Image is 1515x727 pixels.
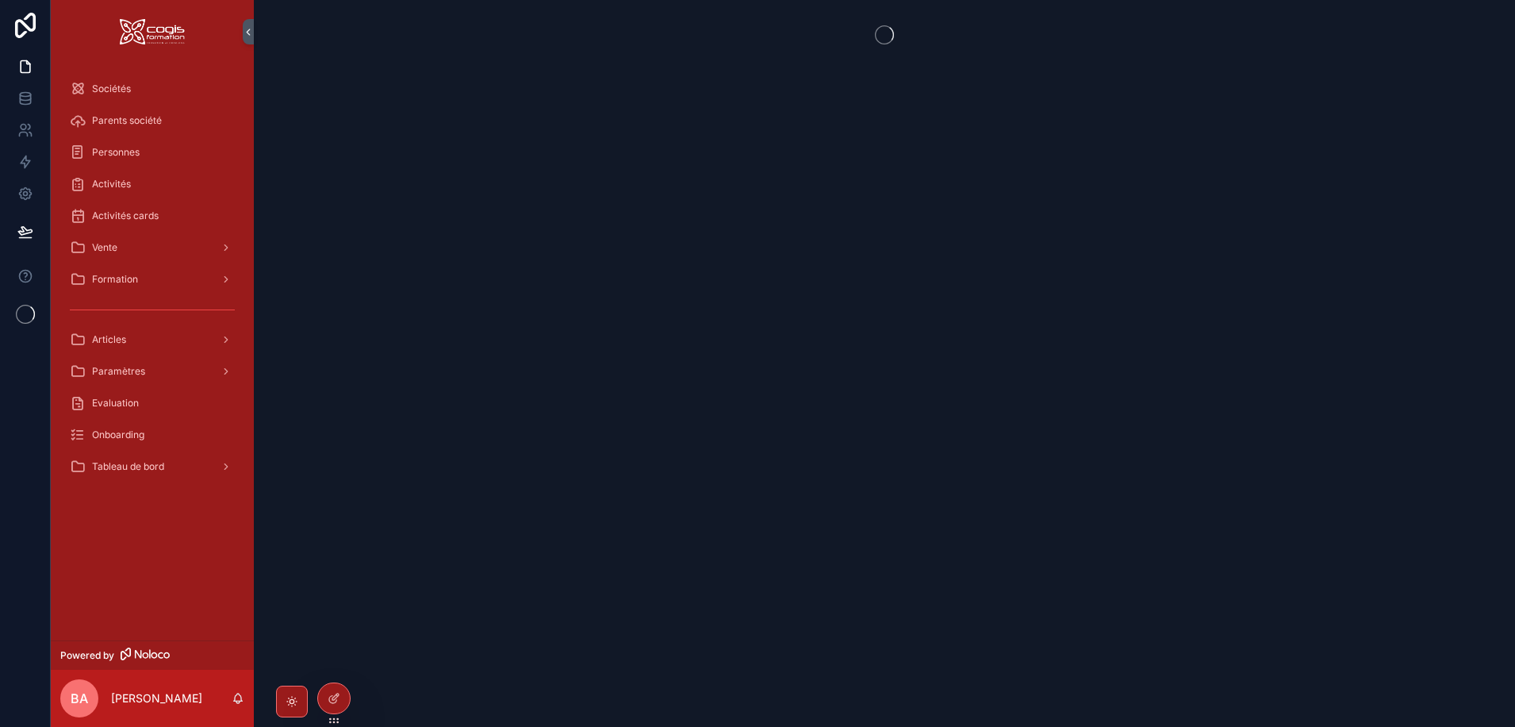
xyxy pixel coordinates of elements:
[111,690,202,706] p: [PERSON_NAME]
[60,138,244,167] a: Personnes
[51,640,254,670] a: Powered by
[60,325,244,354] a: Articles
[60,421,244,449] a: Onboarding
[60,389,244,417] a: Evaluation
[92,210,159,222] span: Activités cards
[60,170,244,198] a: Activités
[51,63,254,502] div: scrollable content
[92,365,145,378] span: Paramètres
[92,273,138,286] span: Formation
[92,460,164,473] span: Tableau de bord
[120,19,185,44] img: App logo
[60,106,244,135] a: Parents société
[92,178,131,190] span: Activités
[71,689,88,708] span: BA
[92,333,126,346] span: Articles
[92,241,117,254] span: Vente
[60,649,114,662] span: Powered by
[92,429,144,441] span: Onboarding
[60,75,244,103] a: Sociétés
[92,397,139,410] span: Evaluation
[60,233,244,262] a: Vente
[60,202,244,230] a: Activités cards
[60,452,244,481] a: Tableau de bord
[92,146,140,159] span: Personnes
[60,265,244,294] a: Formation
[92,83,131,95] span: Sociétés
[60,357,244,386] a: Paramètres
[92,114,162,127] span: Parents société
